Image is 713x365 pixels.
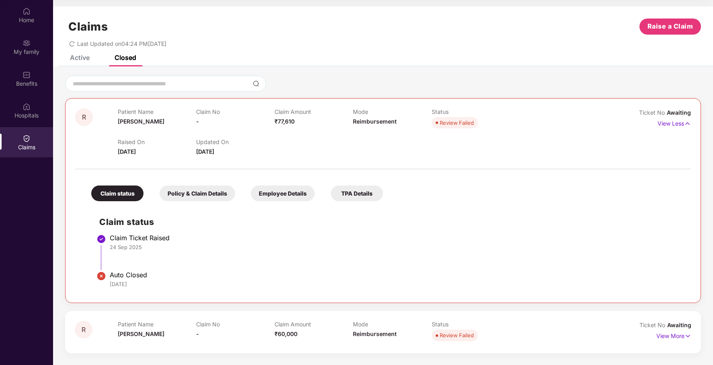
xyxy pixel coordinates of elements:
span: redo [69,40,75,47]
p: Status [432,321,510,328]
span: Reimbursement [353,118,397,125]
p: Updated On [196,138,275,145]
span: [DATE] [196,148,214,155]
span: Ticket No [639,322,667,328]
p: Patient Name [118,108,196,115]
h1: Claims [68,20,108,33]
div: Claim status [91,186,143,201]
p: Claim Amount [275,321,353,328]
img: svg+xml;base64,PHN2ZyB4bWxucz0iaHR0cDovL3d3dy53My5vcmcvMjAwMC9zdmciIHdpZHRoPSIxNyIgaGVpZ2h0PSIxNy... [684,332,691,340]
img: svg+xml;base64,PHN2ZyBpZD0iSG9zcGl0YWxzIiB4bWxucz0iaHR0cDovL3d3dy53My5vcmcvMjAwMC9zdmciIHdpZHRoPS... [23,103,31,111]
p: Claim Amount [275,108,353,115]
span: ₹77,610 [275,118,295,125]
div: TPA Details [331,186,383,201]
p: Status [432,108,510,115]
img: svg+xml;base64,PHN2ZyB3aWR0aD0iMjAiIGhlaWdodD0iMjAiIHZpZXdCb3g9IjAgMCAyMCAyMCIgZmlsbD0ibm9uZSIgeG... [23,39,31,47]
span: [PERSON_NAME] [118,118,164,125]
div: Employee Details [251,186,315,201]
span: R [82,114,86,121]
span: - [196,330,199,337]
p: Mode [353,108,431,115]
span: Awaiting [667,322,691,328]
span: ₹60,000 [275,330,297,337]
p: View More [656,330,691,340]
div: Review Failed [440,119,474,127]
img: svg+xml;base64,PHN2ZyBpZD0iU2VhcmNoLTMyeDMyIiB4bWxucz0iaHR0cDovL3d3dy53My5vcmcvMjAwMC9zdmciIHdpZH... [253,80,259,87]
span: Reimbursement [353,330,397,337]
div: [DATE] [110,280,683,288]
span: [DATE] [118,148,136,155]
span: R [82,326,86,333]
p: Mode [353,321,431,328]
img: svg+xml;base64,PHN2ZyBpZD0iSG9tZSIgeG1sbnM9Imh0dHA6Ly93d3cudzMub3JnLzIwMDAvc3ZnIiB3aWR0aD0iMjAiIG... [23,7,31,15]
span: [PERSON_NAME] [118,330,164,337]
span: Awaiting [667,109,691,116]
img: svg+xml;base64,PHN2ZyBpZD0iQmVuZWZpdHMiIHhtbG5zPSJodHRwOi8vd3d3LnczLm9yZy8yMDAwL3N2ZyIgd2lkdGg9Ij... [23,71,31,79]
h2: Claim status [99,215,683,229]
div: Active [70,54,90,62]
span: - [196,118,199,125]
img: svg+xml;base64,PHN2ZyBpZD0iU3RlcC1Eb25lLTMyeDMyIiB4bWxucz0iaHR0cDovL3d3dy53My5vcmcvMjAwMC9zdmciIH... [96,234,106,244]
div: 24 Sep 2025 [110,243,683,251]
div: Review Failed [440,331,474,339]
button: Raise a Claim [639,19,701,35]
span: Ticket No [639,109,667,116]
div: Auto Closed [110,271,683,279]
p: Raised On [118,138,196,145]
img: svg+xml;base64,PHN2ZyBpZD0iU3RlcC1Eb25lLTIweDIwIiB4bWxucz0iaHR0cDovL3d3dy53My5vcmcvMjAwMC9zdmciIH... [96,271,106,281]
div: Claim Ticket Raised [110,234,683,242]
img: svg+xml;base64,PHN2ZyBpZD0iQ2xhaW0iIHhtbG5zPSJodHRwOi8vd3d3LnczLm9yZy8yMDAwL3N2ZyIgd2lkdGg9IjIwIi... [23,134,31,142]
span: Last Updated on 04:24 PM[DATE] [77,40,166,47]
span: Raise a Claim [647,21,693,31]
img: svg+xml;base64,PHN2ZyB4bWxucz0iaHR0cDovL3d3dy53My5vcmcvMjAwMC9zdmciIHdpZHRoPSIxNyIgaGVpZ2h0PSIxNy... [684,119,691,128]
p: View Less [658,117,691,128]
p: Claim No [196,321,275,328]
p: Patient Name [118,321,196,328]
p: Claim No [196,108,275,115]
div: Closed [115,54,136,62]
div: Policy & Claim Details [160,186,235,201]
